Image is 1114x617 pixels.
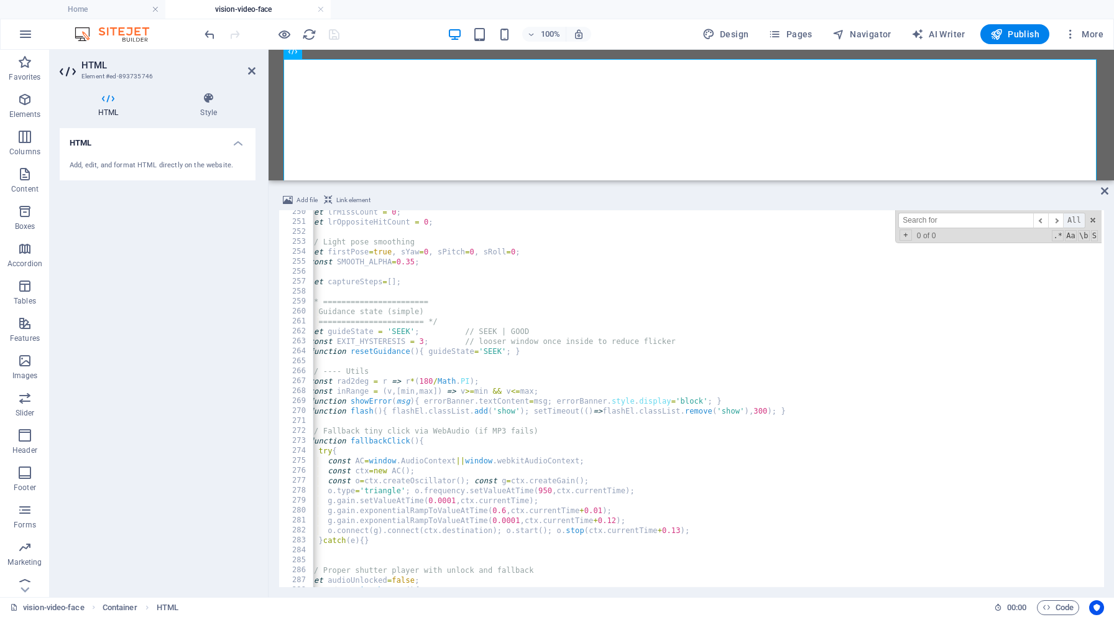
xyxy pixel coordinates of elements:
[297,193,318,208] span: Add file
[279,506,314,516] div: 280
[279,356,314,366] div: 265
[103,600,137,615] span: Click to select. Double-click to edit
[827,24,896,44] button: Navigator
[60,92,162,118] h4: HTML
[697,24,754,44] button: Design
[279,476,314,486] div: 277
[763,24,817,44] button: Pages
[203,27,217,42] i: Undo: Change HTML (Ctrl+Z)
[1089,600,1104,615] button: Usercentrics
[71,27,165,42] img: Editor Logo
[279,406,314,416] div: 270
[9,109,41,119] p: Elements
[1037,600,1079,615] button: Code
[279,307,314,317] div: 260
[911,28,965,40] span: AI Writer
[279,396,314,406] div: 269
[279,386,314,396] div: 268
[157,600,178,615] span: Click to select. Double-click to edit
[10,333,40,343] p: Features
[14,296,36,306] p: Tables
[279,257,314,267] div: 255
[1052,230,1064,241] span: RegExp Search
[279,466,314,476] div: 276
[1063,213,1085,228] span: Alt-Enter
[279,426,314,436] div: 272
[1033,213,1048,228] span: ​
[202,27,217,42] button: undo
[279,237,314,247] div: 253
[912,231,941,241] span: 0 of 0
[81,60,255,71] h2: HTML
[1065,230,1077,241] span: CaseSensitive Search
[1007,600,1026,615] span: 00 00
[279,436,314,446] div: 273
[898,213,1033,228] input: Search for
[70,160,246,171] div: Add, edit, and format HTML directly on the website.
[281,193,320,208] button: Add file
[10,600,85,615] a: Click to cancel selection. Double-click to open Pages
[832,28,891,40] span: Navigator
[279,526,314,536] div: 282
[279,536,314,545] div: 283
[900,230,911,241] span: Toggle Replace mode
[279,207,314,217] div: 250
[279,486,314,496] div: 278
[1059,24,1108,44] button: More
[1064,28,1103,40] span: More
[702,28,749,40] span: Design
[279,247,314,257] div: 254
[279,456,314,466] div: 275
[279,227,314,237] div: 252
[906,24,970,44] button: AI Writer
[14,520,36,530] p: Forms
[279,297,314,307] div: 259
[279,317,314,327] div: 261
[81,71,231,82] h3: Element #ed-893735746
[9,72,40,82] p: Favorites
[279,585,314,595] div: 288
[279,565,314,575] div: 286
[279,545,314,555] div: 284
[302,27,316,42] i: Reload page
[279,267,314,277] div: 256
[7,259,42,269] p: Accordion
[279,277,314,287] div: 257
[279,327,314,336] div: 262
[336,193,371,208] span: Link element
[12,371,38,381] p: Images
[1078,230,1090,241] span: Whole Word Search
[7,557,42,567] p: Marketing
[990,28,1039,40] span: Publish
[279,416,314,426] div: 271
[16,408,35,418] p: Slider
[279,336,314,346] div: 263
[1043,600,1074,615] span: Code
[279,555,314,565] div: 285
[162,92,255,118] h4: Style
[768,28,812,40] span: Pages
[573,29,584,40] i: On resize automatically adjust zoom level to fit chosen device.
[1091,230,1098,241] span: Search In Selection
[14,483,36,493] p: Footer
[15,221,35,231] p: Boxes
[279,575,314,585] div: 287
[279,496,314,506] div: 279
[279,516,314,526] div: 281
[279,366,314,376] div: 266
[322,193,372,208] button: Link element
[541,27,561,42] h6: 100%
[279,346,314,356] div: 264
[165,2,331,16] h4: vision-video-face
[302,27,316,42] button: reload
[9,147,40,157] p: Columns
[12,445,37,455] p: Header
[1048,213,1063,228] span: ​
[60,128,255,151] h4: HTML
[279,217,314,227] div: 251
[11,184,39,194] p: Content
[279,446,314,456] div: 274
[1016,603,1018,612] span: :
[103,600,178,615] nav: breadcrumb
[279,287,314,297] div: 258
